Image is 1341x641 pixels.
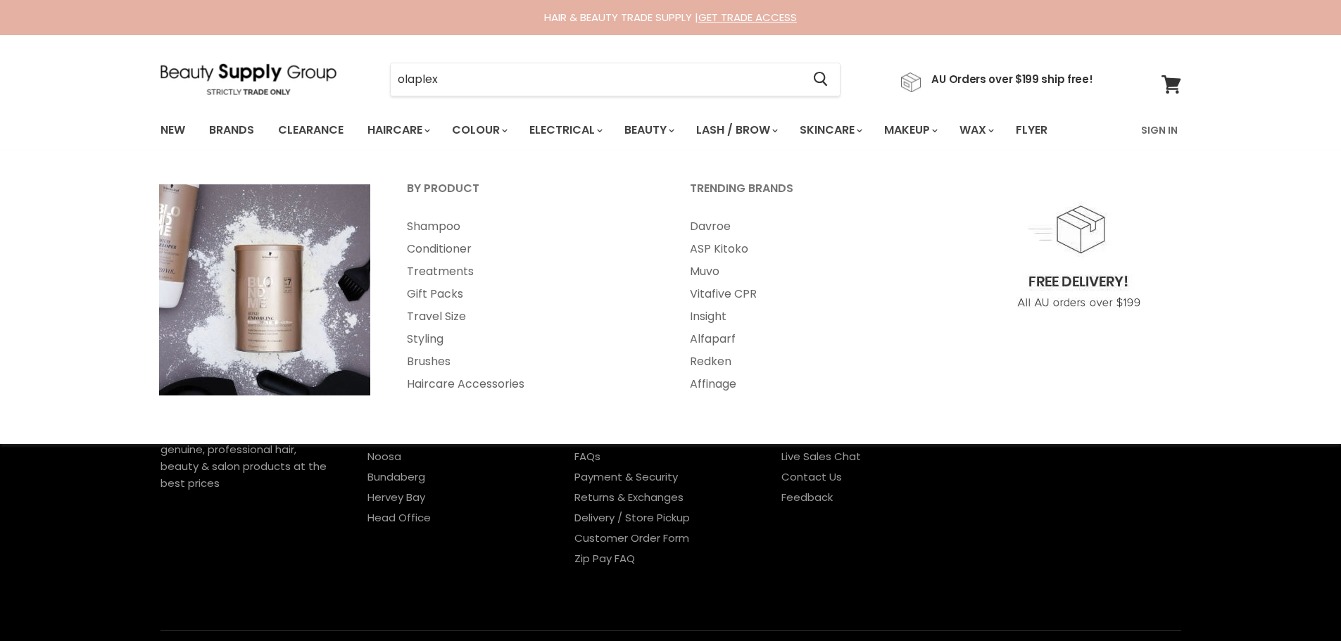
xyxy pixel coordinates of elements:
[789,115,871,145] a: Skincare
[367,469,425,484] a: Bundaberg
[574,531,689,545] a: Customer Order Form
[781,469,842,484] a: Contact Us
[389,215,669,238] a: Shampoo
[150,110,1095,151] ul: Main menu
[574,490,684,504] a: Returns & Exchanges
[357,115,439,145] a: Haircare
[672,305,952,328] a: Insight
[574,510,690,525] a: Delivery / Store Pickup
[150,115,196,145] a: New
[672,328,952,350] a: Alfaparf
[367,449,401,464] a: Noosa
[389,177,669,212] a: By Product
[672,238,952,260] a: ASP Kitoko
[574,551,635,566] a: Zip Pay FAQ
[672,215,952,238] a: Davroe
[614,115,683,145] a: Beauty
[391,63,802,96] input: Search
[389,215,669,395] ul: Main menu
[389,328,669,350] a: Styling
[389,305,669,328] a: Travel Size
[441,115,516,145] a: Colour
[143,110,1199,151] nav: Main
[389,373,669,395] a: Haircare Accessories
[672,260,952,283] a: Muvo
[389,260,669,283] a: Treatments
[1133,115,1186,145] a: Sign In
[160,407,329,492] p: Beauty Supply Group offers Australia's largest range of 100% genuine, professional hair, beauty &...
[390,63,841,96] form: Product
[781,490,833,504] a: Feedback
[672,215,952,395] ul: Main menu
[267,115,354,145] a: Clearance
[686,115,786,145] a: Lash / Brow
[1271,575,1327,627] iframe: Gorgias live chat messenger
[672,283,952,305] a: Vitafive CPR
[574,449,600,464] a: FAQs
[781,449,861,464] a: Live Sales Chat
[672,350,952,373] a: Redken
[874,115,946,145] a: Makeup
[199,115,265,145] a: Brands
[672,373,952,395] a: Affinage
[367,510,431,525] a: Head Office
[672,177,952,212] a: Trending Brands
[143,11,1199,25] div: HAIR & BEAUTY TRADE SUPPLY |
[802,63,840,96] button: Search
[574,469,678,484] a: Payment & Security
[367,490,425,504] a: Hervey Bay
[698,10,797,25] a: GET TRADE ACCESS
[389,283,669,305] a: Gift Packs
[389,350,669,373] a: Brushes
[949,115,1002,145] a: Wax
[519,115,611,145] a: Electrical
[1005,115,1058,145] a: Flyer
[389,238,669,260] a: Conditioner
